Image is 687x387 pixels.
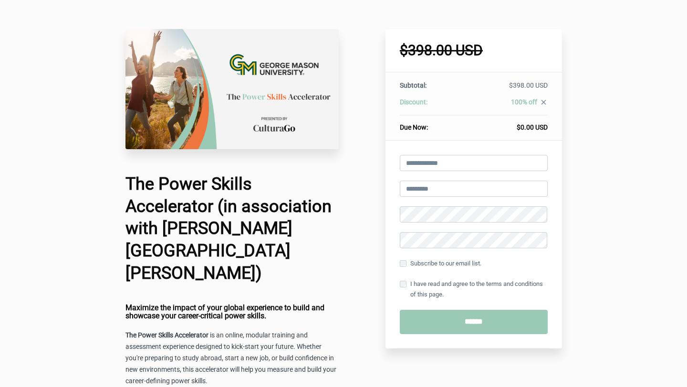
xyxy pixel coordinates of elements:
[462,81,547,97] td: $398.00 USD
[517,123,548,131] span: $0.00 USD
[125,330,339,387] p: is an online, modular training and assessment experience designed to kick-start your future. Whet...
[511,98,537,106] span: 100% off
[400,281,406,287] input: I have read and agree to the terms and conditions of this page.
[400,81,427,89] span: Subtotal:
[400,43,548,58] h1: $398.00 USD
[400,258,481,269] label: Subscribe to our email list.
[125,331,208,339] strong: The Power Skills Accelerator
[400,260,406,267] input: Subscribe to our email list.
[125,29,339,149] img: a3e68b-4460-fe2-a77a-207fc7264441_University_Check_Out_Page_17_.png
[125,304,339,320] h4: Maximize the impact of your global experience to build and showcase your career-critical power sk...
[537,98,548,109] a: close
[400,279,548,300] label: I have read and agree to the terms and conditions of this page.
[540,98,548,106] i: close
[125,173,339,285] h1: The Power Skills Accelerator (in association with [PERSON_NAME][GEOGRAPHIC_DATA][PERSON_NAME])
[400,115,462,132] th: Due Now:
[400,97,462,115] th: Discount:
